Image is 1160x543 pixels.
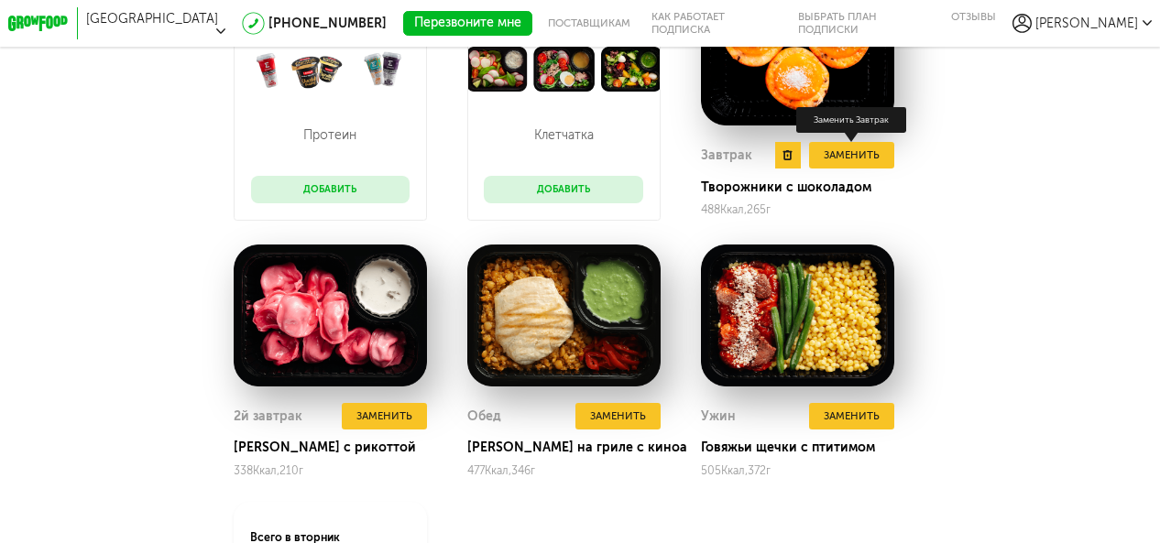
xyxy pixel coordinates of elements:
div: 477 346 [467,463,687,477]
div: Говяжьи щечки с птитимом [701,440,894,455]
a: [PHONE_NUMBER] [268,16,387,31]
div: 505 372 [701,463,894,477]
p: Клетчатка [500,127,628,143]
h3: Завтрак [701,147,752,163]
h3: Ужин [701,408,736,424]
button: Заменить [342,403,427,429]
span: Ккал, [721,463,748,477]
button: Заменить [575,403,661,429]
span: [PERSON_NAME] [1035,16,1138,31]
button: Перезвоните мне [403,11,532,35]
h3: 2й завтрак [234,408,302,424]
span: Ккал, [720,202,747,216]
span: г [766,463,771,477]
span: [GEOGRAPHIC_DATA] [86,11,218,27]
h3: Обед [467,408,501,424]
img: big_eDAa7AXJT8cXdYby.png [701,244,894,386]
div: [PERSON_NAME] с рикоттой [234,440,427,455]
div: 488 265 [701,202,894,216]
span: г [299,463,303,477]
span: Ккал, [253,463,279,477]
button: Заменить [809,403,894,429]
span: г [766,202,771,216]
img: big_XVTRiGRxn0WVJAT4.png [467,244,661,386]
button: Заменить [809,142,894,168]
div: [PERSON_NAME] на гриле с киноа [467,440,687,455]
button: Добавить [484,176,643,204]
img: big_tsROXB5P9kwqKV4s.png [234,244,427,386]
span: Ккал, [485,463,511,477]
button: Добавить [251,176,410,204]
div: Творожники с шоколадом [701,179,894,195]
p: Протеин [267,127,394,143]
div: 338 210 [234,463,427,477]
span: г [531,463,535,477]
